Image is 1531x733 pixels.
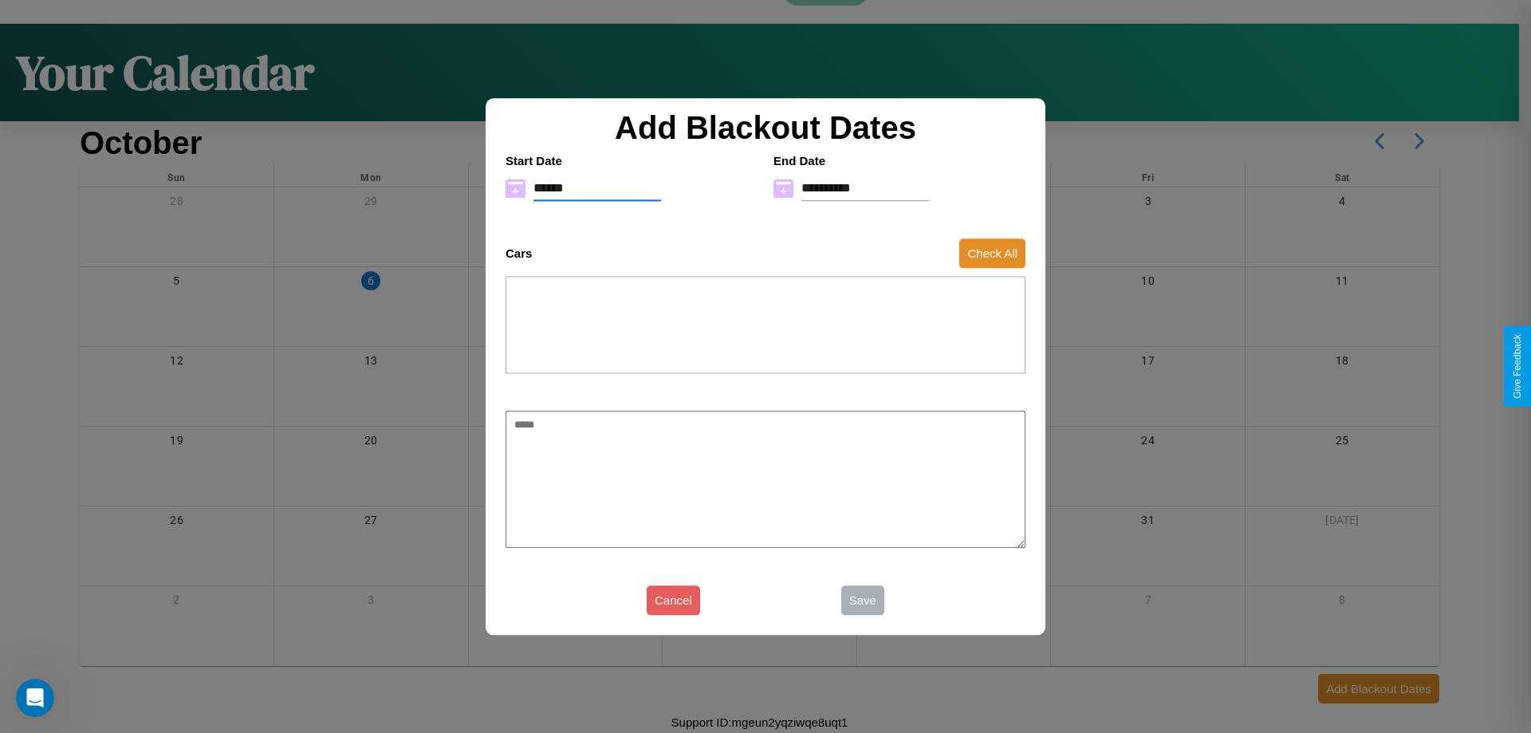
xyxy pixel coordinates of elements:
[1512,334,1523,399] div: Give Feedback
[16,679,54,717] iframe: Intercom live chat
[506,246,532,260] h4: Cars
[841,585,884,615] button: Save
[506,154,758,167] h4: Start Date
[773,154,1025,167] h4: End Date
[647,585,700,615] button: Cancel
[498,110,1033,146] h2: Add Blackout Dates
[959,238,1025,268] button: Check All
